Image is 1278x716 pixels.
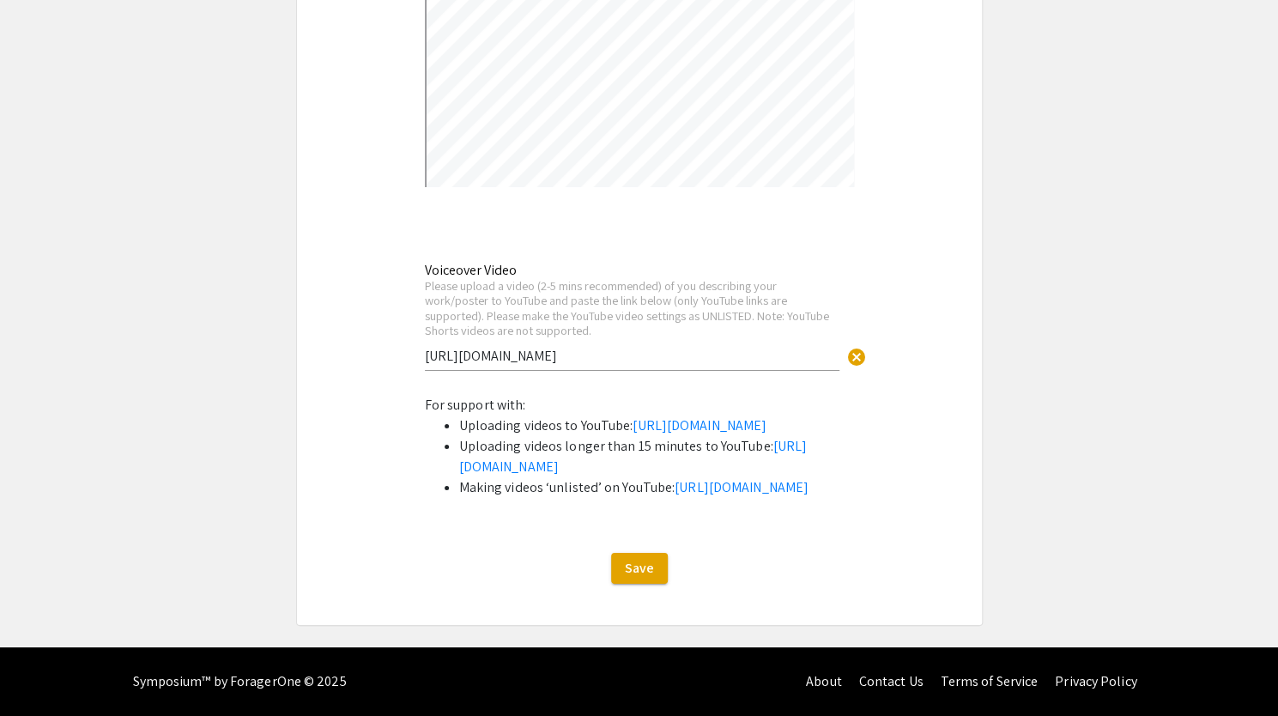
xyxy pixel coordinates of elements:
iframe: Chat [13,639,73,703]
a: Terms of Service [940,672,1038,690]
mat-label: Voiceover Video [425,261,517,279]
li: Uploading videos longer than 15 minutes to YouTube: [459,436,854,477]
a: Privacy Policy [1055,672,1136,690]
span: Save [625,559,654,577]
li: Making videos ‘unlisted’ on YouTube: [459,477,854,498]
button: Save [611,553,668,584]
span: cancel [846,347,867,367]
a: [URL][DOMAIN_NAME] [633,416,766,434]
button: Clear [839,338,874,373]
a: [URL][DOMAIN_NAME] [459,437,808,476]
div: Please upload a video (2-5 mins recommended) of you describing your work/poster to YouTube and pa... [425,278,839,338]
span: For support with: [425,396,526,414]
a: Contact Us [858,672,923,690]
a: [URL][DOMAIN_NAME] [675,478,809,496]
div: Symposium™ by ForagerOne © 2025 [133,647,347,716]
input: Type Here [425,347,839,365]
a: About [806,672,842,690]
li: Uploading videos to YouTube: [459,416,854,436]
